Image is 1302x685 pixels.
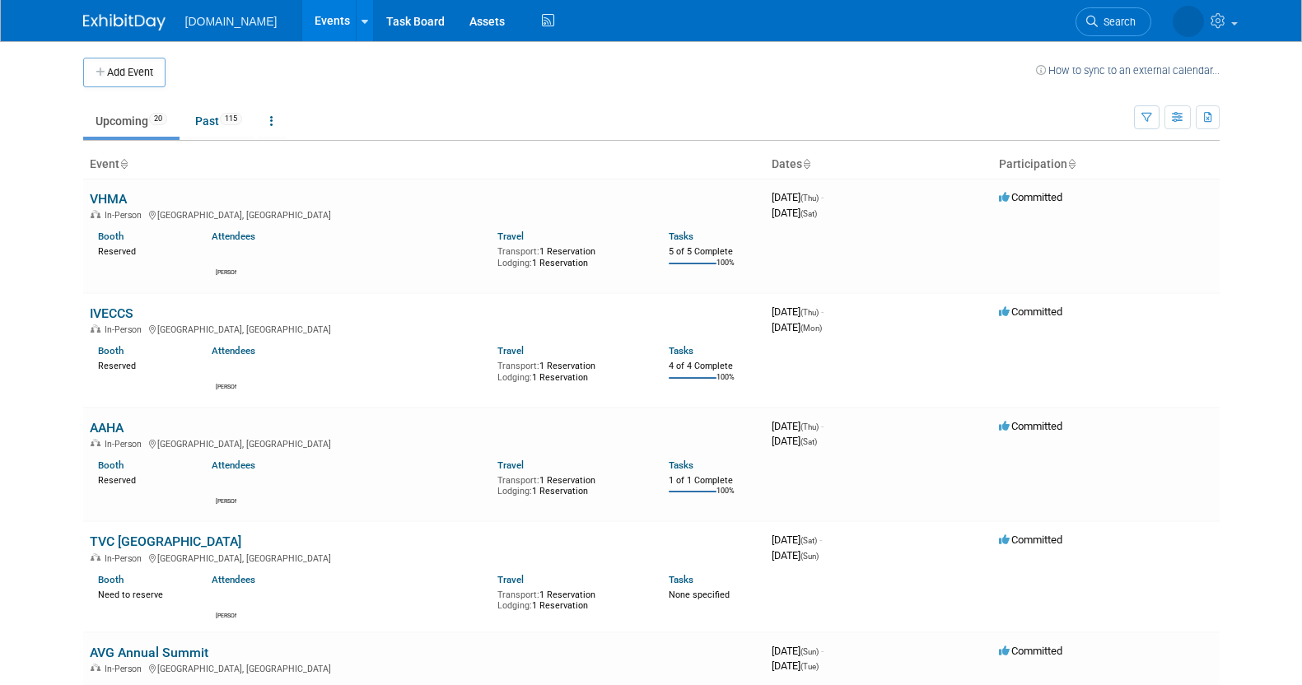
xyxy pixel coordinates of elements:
[98,243,188,258] div: Reserved
[772,207,817,219] span: [DATE]
[98,357,188,372] div: Reserved
[90,661,758,674] div: [GEOGRAPHIC_DATA], [GEOGRAPHIC_DATA]
[217,361,236,381] img: David Han
[212,231,255,242] a: Attendees
[217,590,236,610] img: Shawn Wilkie
[999,191,1062,203] span: Committed
[772,534,822,546] span: [DATE]
[90,420,124,436] a: AAHA
[772,435,817,447] span: [DATE]
[669,246,758,258] div: 5 of 5 Complete
[772,645,824,657] span: [DATE]
[98,231,124,242] a: Booth
[999,645,1062,657] span: Committed
[83,58,166,87] button: Add Event
[1036,64,1220,77] a: How to sync to an external calendar...
[497,472,644,497] div: 1 Reservation 1 Reservation
[497,475,539,486] span: Transport:
[90,207,758,221] div: [GEOGRAPHIC_DATA], [GEOGRAPHIC_DATA]
[800,536,817,545] span: (Sat)
[497,372,532,383] span: Lodging:
[497,357,644,383] div: 1 Reservation 1 Reservation
[716,487,735,509] td: 100%
[772,420,824,432] span: [DATE]
[497,361,539,371] span: Transport:
[800,647,819,656] span: (Sun)
[183,105,254,137] a: Past115
[1067,157,1076,170] a: Sort by Participation Type
[716,373,735,395] td: 100%
[497,258,532,268] span: Lodging:
[669,574,693,585] a: Tasks
[765,151,992,179] th: Dates
[497,574,524,585] a: Travel
[669,459,693,471] a: Tasks
[800,324,822,333] span: (Mon)
[497,600,532,611] span: Lodging:
[497,459,524,471] a: Travel
[105,324,147,335] span: In-Person
[497,243,644,268] div: 1 Reservation 1 Reservation
[800,193,819,203] span: (Thu)
[497,486,532,496] span: Lodging:
[105,553,147,564] span: In-Person
[216,381,236,391] div: David Han
[105,664,147,674] span: In-Person
[212,574,255,585] a: Attendees
[91,324,100,333] img: In-Person Event
[1173,6,1204,37] img: Iuliia Bulow
[772,191,824,203] span: [DATE]
[90,534,241,549] a: TVC [GEOGRAPHIC_DATA]
[91,664,100,672] img: In-Person Event
[772,321,822,333] span: [DATE]
[772,549,819,562] span: [DATE]
[90,191,127,207] a: VHMA
[216,610,236,620] div: Shawn Wilkie
[669,361,758,372] div: 4 of 4 Complete
[669,231,693,242] a: Tasks
[800,437,817,446] span: (Sat)
[497,586,644,612] div: 1 Reservation 1 Reservation
[220,113,242,125] span: 115
[98,586,188,601] div: Need to reserve
[1076,7,1151,36] a: Search
[800,209,817,218] span: (Sat)
[800,552,819,561] span: (Sun)
[800,422,819,431] span: (Thu)
[819,534,822,546] span: -
[98,574,124,585] a: Booth
[669,475,758,487] div: 1 of 1 Complete
[212,345,255,356] a: Attendees
[497,246,539,257] span: Transport:
[91,439,100,447] img: In-Person Event
[992,151,1220,179] th: Participation
[999,420,1062,432] span: Committed
[90,305,133,321] a: IVECCS
[669,589,730,600] span: None specified
[90,436,758,450] div: [GEOGRAPHIC_DATA], [GEOGRAPHIC_DATA]
[217,476,236,496] img: William Forsey
[772,659,819,672] span: [DATE]
[83,105,180,137] a: Upcoming20
[1098,16,1136,28] span: Search
[497,231,524,242] a: Travel
[98,459,124,471] a: Booth
[91,553,100,562] img: In-Person Event
[83,151,765,179] th: Event
[83,14,166,30] img: ExhibitDay
[212,459,255,471] a: Attendees
[669,345,693,356] a: Tasks
[185,15,278,28] span: [DOMAIN_NAME]
[999,534,1062,546] span: Committed
[772,305,824,318] span: [DATE]
[497,589,539,600] span: Transport:
[821,420,824,432] span: -
[90,551,758,564] div: [GEOGRAPHIC_DATA], [GEOGRAPHIC_DATA]
[105,439,147,450] span: In-Person
[90,322,758,335] div: [GEOGRAPHIC_DATA], [GEOGRAPHIC_DATA]
[821,305,824,318] span: -
[497,345,524,356] a: Travel
[119,157,128,170] a: Sort by Event Name
[821,191,824,203] span: -
[217,247,236,267] img: Kiersten Hackett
